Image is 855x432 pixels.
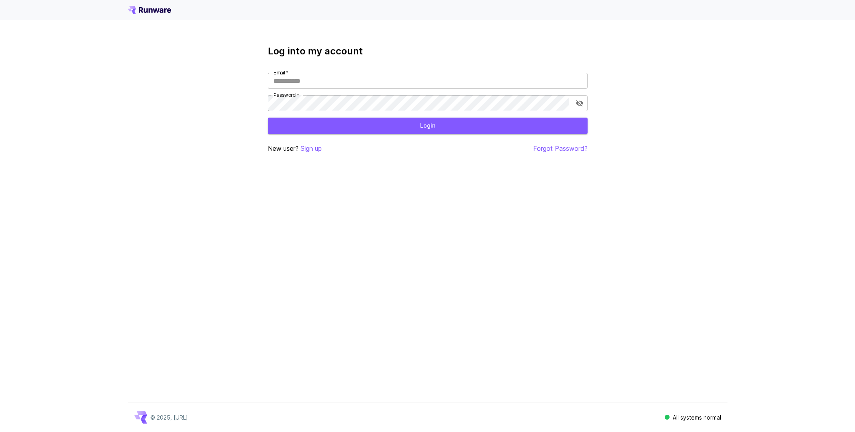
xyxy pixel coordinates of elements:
p: © 2025, [URL] [150,413,188,422]
button: Sign up [301,144,322,154]
button: Forgot Password? [533,144,588,154]
button: toggle password visibility [572,96,587,110]
h3: Log into my account [268,46,588,57]
p: New user? [268,144,322,154]
label: Email [273,69,289,76]
button: Login [268,118,588,134]
p: All systems normal [673,413,721,422]
label: Password [273,92,299,98]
